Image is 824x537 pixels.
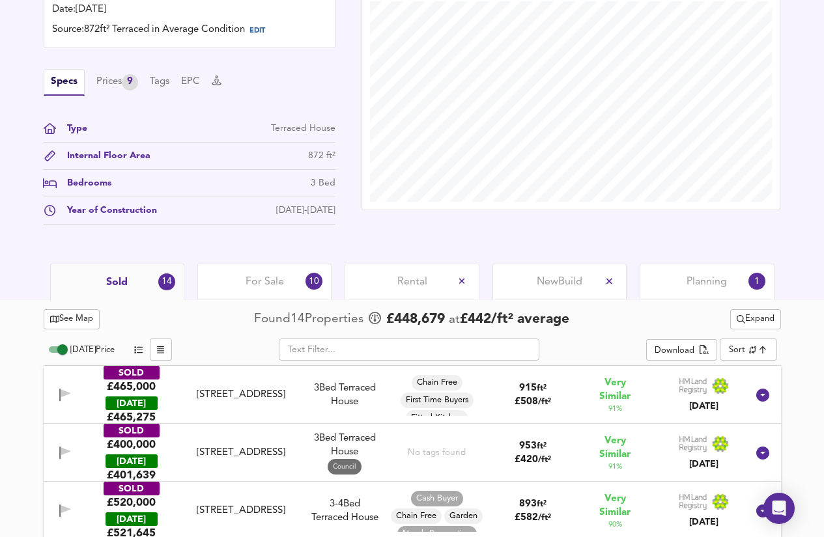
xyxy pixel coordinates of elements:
[254,310,367,328] div: Found 14 Propert ies
[246,275,284,289] span: For Sale
[588,376,642,404] span: Very Similar
[104,482,160,495] div: SOLD
[181,75,200,89] button: EPC
[52,3,327,17] div: Date: [DATE]
[107,379,156,394] div: £465,000
[311,497,378,511] div: Rightmove thinks this is a 3 bed but Zoopla states 4 bed, so we're showing you both here
[755,445,771,461] svg: Show Details
[122,74,138,90] div: 9
[460,312,569,326] span: £ 442 / ft² average
[608,519,622,530] span: 90 %
[679,435,730,452] img: Land Registry
[302,381,388,409] div: 3 Bed Terraced House
[408,447,466,459] div: No tags found
[755,503,771,519] svg: Show Details
[537,442,547,450] span: ft²
[588,434,642,461] span: Very Similar
[397,275,427,289] span: Rental
[730,309,781,329] div: split button
[449,314,460,326] span: at
[302,432,388,475] div: 3 Bed Terraced House
[679,458,730,471] div: [DATE]
[44,366,781,424] div: SOLD£465,000 [DATE]£465,275[STREET_ADDRESS]3Bed Terraced HouseChain FreeFirst Time BuyersFitted K...
[538,398,551,406] span: / ft²
[755,387,771,403] svg: Show Details
[515,513,551,523] span: £ 582
[679,378,730,394] img: Land Registry
[515,397,551,407] span: £ 508
[180,388,302,402] div: 131 Essex Road, E12 6QR
[646,339,717,361] div: split button
[679,516,730,529] div: [DATE]
[411,491,463,506] div: Cash Buyer
[406,412,468,424] span: Fitted Kitchen
[180,504,302,517] div: 21 Warwick Road, E12 6QP
[588,492,642,519] span: Very Similar
[519,499,537,509] span: 893
[57,149,150,163] div: Internal Floor Area
[271,122,335,135] div: Terraced House
[679,400,730,413] div: [DATE]
[44,424,781,482] div: SOLD£400,000 [DATE]£401,639[STREET_ADDRESS]3Bed Terraced House Council No tags found953ft²£420/ft...
[106,512,158,526] div: [DATE]
[180,446,302,460] div: 184 Third Avenue, E12 6DT
[185,388,296,402] div: [STREET_ADDRESS]
[107,437,156,452] div: £400,000
[107,495,156,510] div: £520,000
[106,396,158,410] div: [DATE]
[519,441,537,451] span: 953
[107,410,156,424] span: £ 465,275
[515,455,551,465] span: £ 420
[70,346,115,354] span: [DATE] Price
[107,468,156,482] span: £ 401,639
[185,504,296,517] div: [STREET_ADDRESS]
[311,176,335,190] div: 3 Bed
[158,273,175,290] div: 14
[57,204,157,217] div: Year of Construction
[185,446,296,460] div: [STREET_ADDRESS]
[150,75,169,89] button: Tags
[391,510,442,522] span: Chain Free
[106,454,158,468] div: [DATE]
[57,122,87,135] div: Type
[608,461,622,472] span: 91 %
[305,273,322,290] div: 10
[50,312,94,327] span: See Map
[519,383,537,393] span: 915
[308,149,335,163] div: 872 ft²
[391,508,442,524] div: Chain Free
[720,338,776,361] div: Sort
[401,392,474,408] div: First Time Buyers
[249,27,265,34] span: EDIT
[763,493,795,524] div: Open Intercom Messenger
[687,275,727,289] span: Planning
[538,456,551,464] span: / ft²
[444,508,483,524] div: Garden
[406,410,468,426] div: Fitted Kitchen
[412,377,462,389] span: Chain Free
[729,344,745,356] div: Sort
[730,309,781,329] button: Expand
[311,497,378,525] div: Terraced House
[679,493,730,510] img: Land Registry
[411,493,463,504] span: Cash Buyer
[608,404,622,414] span: 91 %
[537,275,582,289] span: New Build
[538,514,551,522] span: / ft²
[52,23,327,40] div: Source: 872ft² Terraced in Average Condition
[646,339,717,361] button: Download
[537,384,547,392] span: ft²
[106,275,128,290] span: Sold
[104,424,160,437] div: SOLD
[737,312,774,327] span: Expand
[57,176,111,190] div: Bedrooms
[655,344,694,359] div: Download
[444,510,483,522] span: Garden
[44,309,100,329] button: See Map
[412,375,462,391] div: Chain Free
[537,500,547,508] span: ft²
[328,462,362,472] span: Council
[386,310,445,329] span: £ 448,679
[104,366,160,379] div: SOLD
[748,273,765,290] div: 1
